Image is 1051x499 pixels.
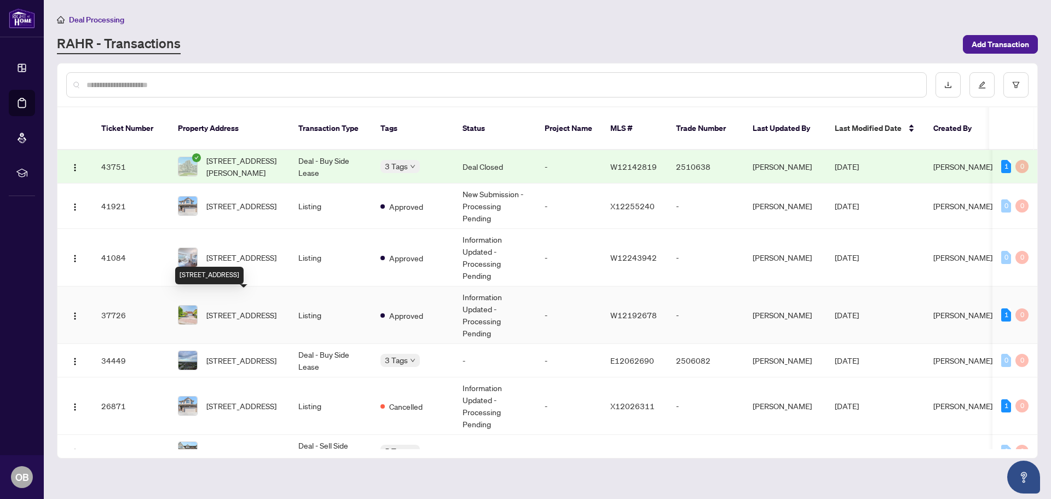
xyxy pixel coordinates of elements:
span: edit [978,81,986,89]
td: Listing [290,183,372,229]
span: [STREET_ADDRESS] [206,400,276,412]
span: [DATE] [835,201,859,211]
td: Listing [290,286,372,344]
th: Status [454,107,536,150]
td: 26871 [93,377,169,435]
span: Add Transaction [972,36,1029,53]
span: W12243942 [610,253,657,262]
span: E12062690 [610,355,654,365]
div: 0 [1001,251,1011,264]
span: Approved [389,252,423,264]
td: 2506082 [667,344,744,377]
button: filter [1003,72,1029,97]
img: Logo [71,163,79,172]
td: 43751 [93,150,169,183]
img: thumbnail-img [178,248,197,267]
div: 0 [1001,199,1011,213]
img: Logo [71,448,79,457]
th: Property Address [169,107,290,150]
td: Deal - Sell Side Lease [290,435,372,468]
div: 0 [1015,354,1029,367]
button: Logo [66,397,84,415]
td: Information Updated - Processing Pending [454,286,536,344]
td: Listing [290,377,372,435]
td: - [536,150,602,183]
span: W11896128 [610,446,657,456]
a: RAHR - Transactions [57,35,181,54]
span: W12192678 [610,310,657,320]
span: [STREET_ADDRESS] [206,200,276,212]
th: MLS # [602,107,667,150]
div: 1 [1001,308,1011,322]
span: 3 Tags [385,354,408,366]
span: [PERSON_NAME] [933,401,992,411]
td: - [536,435,602,468]
th: Ticket Number [93,107,169,150]
td: 41921 [93,183,169,229]
span: down [410,358,415,363]
td: Deal Closed [454,150,536,183]
img: Logo [71,357,79,366]
span: [PERSON_NAME] [933,446,992,456]
td: [PERSON_NAME] [744,150,826,183]
td: Deal - Buy Side Lease [290,344,372,377]
button: Add Transaction [963,35,1038,54]
td: Deal - Buy Side Lease [290,150,372,183]
td: New Submission - Processing Pending [454,183,536,229]
span: check-circle [192,153,201,162]
th: Last Updated By [744,107,826,150]
button: download [935,72,961,97]
td: 2420235 [667,435,744,468]
img: thumbnail-img [178,157,197,176]
div: 0 [1001,354,1011,367]
td: - [536,344,602,377]
td: - [667,183,744,229]
th: Created By [925,107,990,150]
span: Deal Processing [69,15,124,25]
div: 0 [1001,445,1011,458]
td: - [454,344,536,377]
span: OB [15,469,29,485]
th: Project Name [536,107,602,150]
td: - [536,286,602,344]
span: down [410,164,415,169]
img: thumbnail-img [178,442,197,461]
span: [STREET_ADDRESS][PERSON_NAME] [206,154,281,179]
span: [PERSON_NAME] [933,355,992,365]
span: [DATE] [835,446,859,456]
td: - [667,229,744,286]
span: 3 Tags [385,160,408,173]
div: 1 [1001,160,1011,173]
td: - [536,229,602,286]
button: Open asap [1007,461,1040,494]
span: download [944,81,952,89]
span: [DATE] [835,310,859,320]
span: [DATE] [835,355,859,365]
span: [PERSON_NAME] [933,162,992,171]
div: 1 [1001,399,1011,412]
span: [PERSON_NAME] [933,253,992,262]
span: filter [1012,81,1020,89]
th: Trade Number [667,107,744,150]
img: thumbnail-img [178,306,197,324]
td: [PERSON_NAME] [744,377,826,435]
div: 0 [1015,160,1029,173]
td: 2510638 [667,150,744,183]
span: [PERSON_NAME] [933,310,992,320]
img: thumbnail-img [178,351,197,370]
span: [STREET_ADDRESS] [206,251,276,263]
span: down [410,449,415,454]
td: - [536,183,602,229]
td: [PERSON_NAME] [744,183,826,229]
span: X12026311 [610,401,655,411]
button: Logo [66,249,84,266]
img: Logo [71,312,79,320]
th: Tags [372,107,454,150]
td: - [454,435,536,468]
img: Logo [71,403,79,411]
span: [STREET_ADDRESS] [206,309,276,321]
span: Approved [389,200,423,213]
td: - [667,286,744,344]
span: Last Modified Date [835,122,902,134]
div: 0 [1015,251,1029,264]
